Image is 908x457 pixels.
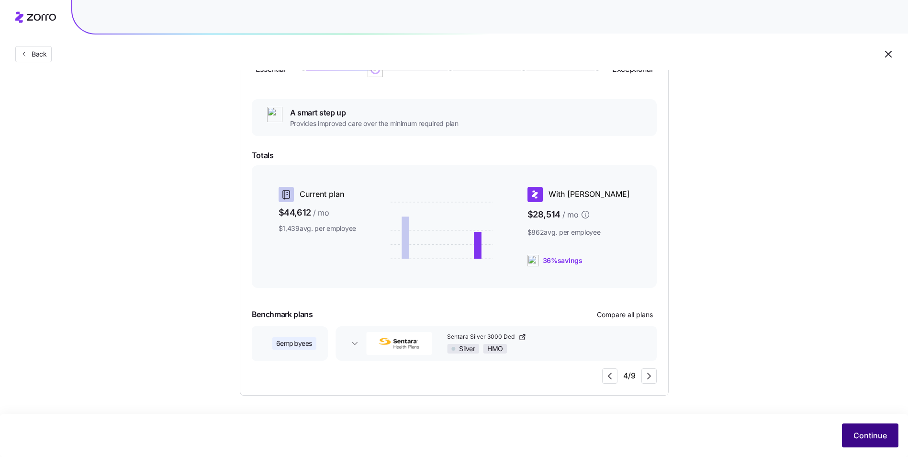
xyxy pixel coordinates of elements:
span: $862 avg. per employee [527,228,630,237]
span: A smart step up [290,107,459,119]
span: HMO [487,344,503,353]
span: $44,612 [279,206,357,220]
span: Compare all plans [597,310,653,320]
button: Continue [842,423,898,447]
span: Sentara Silver 3000 Ded [447,333,516,341]
span: Back [28,49,47,59]
span: Benchmark plans [252,308,313,320]
div: With [PERSON_NAME] [527,187,630,202]
span: / mo [562,209,579,221]
span: $1,439 avg. per employee [279,224,357,233]
button: Compare all plans [593,307,657,322]
img: ai-icon.png [527,255,539,266]
img: ai-icon.png [267,107,282,122]
div: Current plan [279,187,357,202]
span: $28,514 [527,206,630,224]
button: Sentara Health PlansSentara Silver 3000 DedSilverHMO [336,326,740,361]
span: Continue [853,430,887,441]
span: 36% savings [543,256,583,265]
a: Sentara Silver 3000 Ded [447,333,654,341]
span: Totals [252,149,657,161]
span: 6 employees [276,339,312,348]
div: 4 / 9 [602,368,657,384]
span: Provides improved care over the minimum required plan [290,119,459,128]
span: Silver [459,344,475,353]
span: / mo [313,207,329,219]
img: Sentara Health Plans [366,332,432,355]
button: Back [15,46,52,62]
